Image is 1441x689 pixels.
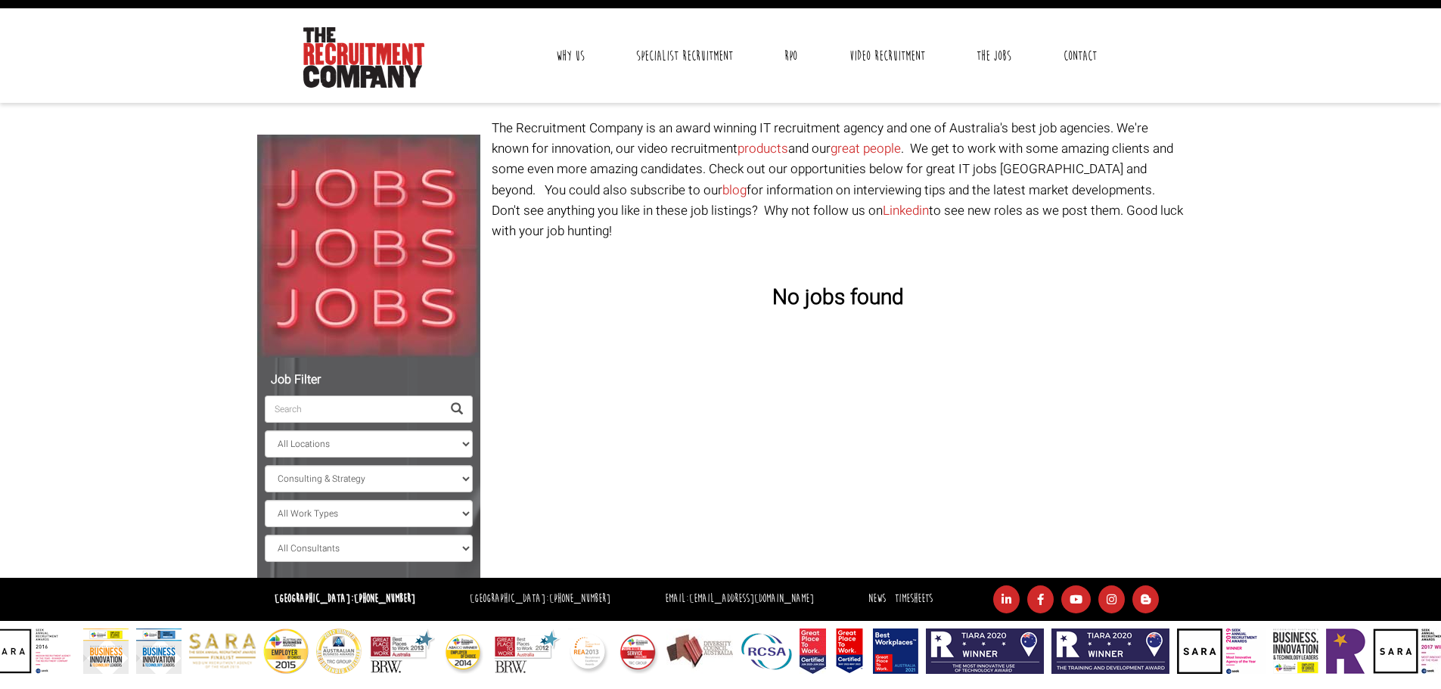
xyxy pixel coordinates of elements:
[895,591,933,606] a: Timesheets
[492,118,1184,241] p: The Recruitment Company is an award winning IT recruitment agency and one of Australia's best job...
[354,591,415,606] a: [PHONE_NUMBER]
[831,139,901,158] a: great people
[549,591,610,606] a: [PHONE_NUMBER]
[257,135,480,358] img: Jobs, Jobs, Jobs
[868,591,886,606] a: News
[466,588,614,610] li: [GEOGRAPHIC_DATA]:
[625,37,744,75] a: Specialist Recruitment
[738,139,788,158] a: products
[303,27,424,88] img: The Recruitment Company
[265,374,473,387] h5: Job Filter
[965,37,1023,75] a: The Jobs
[689,591,814,606] a: [EMAIL_ADDRESS][DOMAIN_NAME]
[545,37,596,75] a: Why Us
[838,37,936,75] a: Video Recruitment
[883,201,929,220] a: Linkedin
[722,181,747,200] a: blog
[492,287,1184,310] h3: No jobs found
[773,37,809,75] a: RPO
[1052,37,1108,75] a: Contact
[275,591,415,606] strong: [GEOGRAPHIC_DATA]:
[265,396,442,423] input: Search
[661,588,818,610] li: Email:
